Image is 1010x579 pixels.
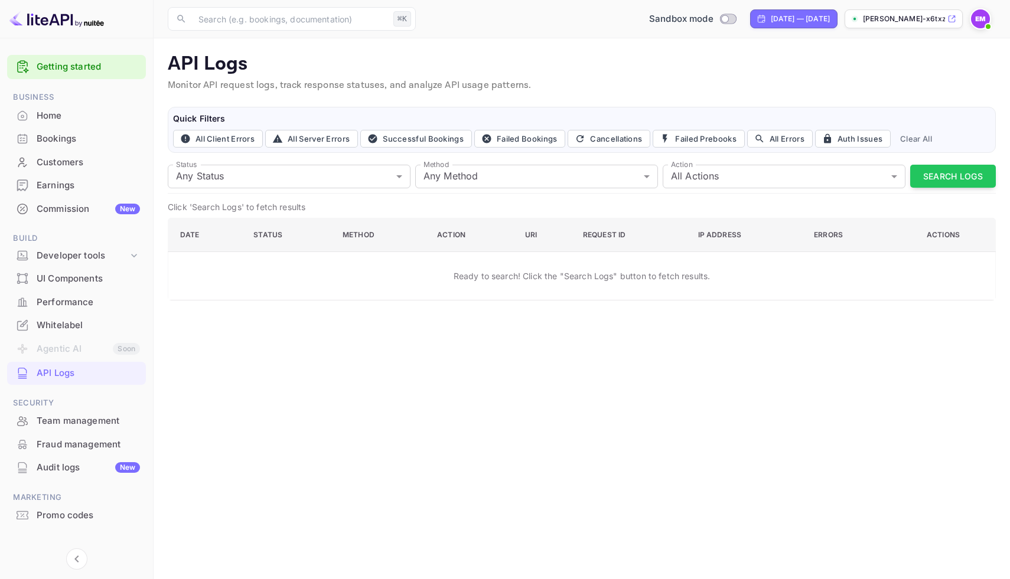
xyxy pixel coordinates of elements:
a: Customers [7,151,146,173]
div: Team management [37,414,140,428]
div: [DATE] — [DATE] [771,14,830,24]
div: Customers [7,151,146,174]
button: All Server Errors [265,130,358,148]
div: Switch to Production mode [644,12,741,26]
a: Fraud management [7,433,146,455]
th: Date [168,218,245,251]
div: Home [7,104,146,127]
div: Promo codes [7,504,146,527]
button: Auth Issues [815,130,891,148]
div: Bookings [7,127,146,151]
a: Earnings [7,174,146,196]
div: New [115,462,140,473]
div: Developer tools [7,246,146,266]
a: Team management [7,410,146,431]
div: UI Components [7,267,146,290]
div: Performance [7,291,146,314]
div: Audit logs [37,461,140,475]
input: Search (e.g. bookings, documentation) [191,7,389,31]
p: Click 'Search Logs' to fetch results [168,201,996,213]
div: Whitelabel [7,314,146,337]
th: IP Address [689,218,805,251]
div: Home [37,109,140,123]
div: Fraud management [7,433,146,456]
th: URI [516,218,574,251]
p: Monitor API request logs, track response statuses, and analyze API usage patterns. [168,78,996,93]
img: LiteAPI logo [9,9,104,28]
button: Search Logs [910,165,996,188]
div: Whitelabel [37,319,140,332]
div: ⌘K [393,11,411,27]
a: Audit logsNew [7,456,146,478]
div: New [115,204,140,214]
div: Earnings [7,174,146,197]
label: Action [671,159,693,169]
a: Performance [7,291,146,313]
div: UI Components [37,272,140,286]
button: Failed Prebooks [653,130,745,148]
div: API Logs [7,362,146,385]
th: Method [333,218,428,251]
div: Team management [7,410,146,433]
img: Edi Melnik [971,9,990,28]
div: Fraud management [37,438,140,452]
button: All Errors [747,130,813,148]
span: Marketing [7,491,146,504]
div: Developer tools [37,249,128,263]
button: All Client Errors [173,130,263,148]
label: Status [176,159,197,169]
div: Earnings [37,179,140,192]
button: Successful Bookings [360,130,472,148]
p: [PERSON_NAME]-x6txz.[PERSON_NAME]... [863,14,945,24]
div: Promo codes [37,509,140,522]
th: Request ID [574,218,689,251]
div: Any Method [415,165,658,188]
div: Any Status [168,165,410,188]
div: CommissionNew [7,198,146,221]
div: API Logs [37,367,140,380]
div: All Actions [663,165,905,188]
th: Status [244,218,333,251]
button: Collapse navigation [66,548,87,570]
a: Whitelabel [7,314,146,336]
button: Failed Bookings [474,130,566,148]
div: Audit logsNew [7,456,146,479]
p: Ready to search! Click the "Search Logs" button to fetch results. [454,270,711,282]
th: Action [428,218,516,251]
a: CommissionNew [7,198,146,220]
span: Sandbox mode [649,12,713,26]
button: Clear All [895,130,937,148]
a: UI Components [7,267,146,289]
h6: Quick Filters [173,112,991,125]
div: Commission [37,202,140,216]
th: Errors [804,218,894,251]
span: Security [7,397,146,410]
span: Business [7,91,146,104]
div: Customers [37,156,140,169]
button: Cancellations [568,130,650,148]
a: Getting started [37,60,140,74]
div: Getting started [7,55,146,79]
label: Method [423,159,449,169]
a: Bookings [7,127,146,149]
div: Bookings [37,132,140,146]
a: API Logs [7,362,146,384]
p: API Logs [168,53,996,76]
a: Promo codes [7,504,146,526]
div: Performance [37,296,140,309]
span: Build [7,232,146,245]
th: Actions [894,218,996,251]
a: Home [7,104,146,126]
